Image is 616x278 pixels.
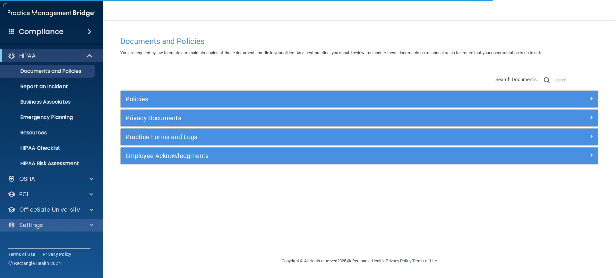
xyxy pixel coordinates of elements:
a: Terms of Use [412,258,437,263]
h4: Compliance [19,27,64,36]
p: HIPAA [19,52,36,60]
h5: Employee Acknowledgments [125,152,474,159]
p: Report an Incident [4,83,92,90]
p: HIPAA Checklist [4,145,92,151]
p: PCI [19,190,28,198]
a: HIPAA [8,52,93,60]
h4: Documents and Policies [120,37,598,46]
a: OSHA [8,175,93,183]
a: Terms of Use [8,251,35,257]
span: Search Documents: [495,77,538,82]
p: Settings [19,221,43,229]
span: You are required by law to create and maintain copies of these documents on file in your office. ... [120,50,543,55]
input: Search [554,75,598,85]
h5: Policies [125,96,474,103]
a: Policies [125,94,593,104]
a: PCI [8,190,93,198]
p: OSHA [19,175,35,183]
div: Copyright © All rights reserved 2025 @ Rectangle Health | | [242,251,476,271]
span: Ⓒ Rectangle Health 2024 [8,260,61,266]
img: ic-search.3b580494.png [544,77,550,83]
p: Documents and Policies [4,68,92,74]
a: Practice Forms and Logs [125,132,593,142]
img: PMB logo [8,7,95,20]
a: OfficeSafe University [8,206,93,214]
h5: Privacy Documents [125,114,474,122]
a: Privacy Policy [386,258,411,263]
p: HIPAA Risk Assessment [4,160,92,167]
a: Privacy Documents [125,113,593,123]
a: Privacy Policy [43,251,72,257]
a: Settings [8,221,93,229]
p: Emergency Planning [4,114,92,121]
p: Resources [4,130,92,136]
h5: Practice Forms and Logs [125,133,474,140]
a: Employee Acknowledgments [125,151,593,161]
p: Business Associates [4,99,92,105]
p: OfficeSafe University [19,206,80,214]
